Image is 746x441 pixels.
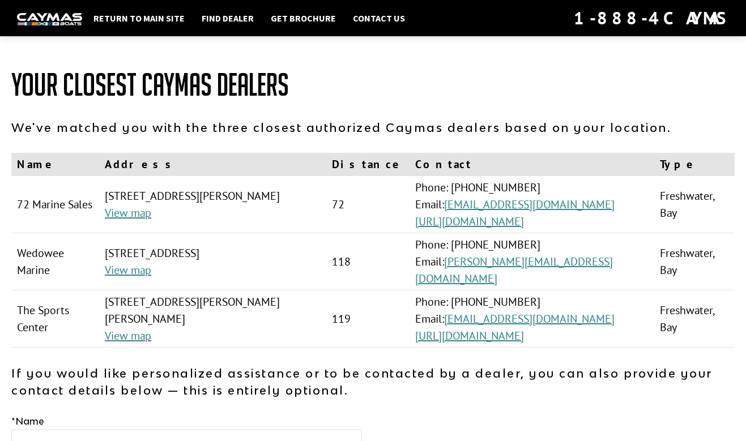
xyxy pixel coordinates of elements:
td: 72 Marine Sales [11,176,99,233]
td: [STREET_ADDRESS][PERSON_NAME][PERSON_NAME] [99,290,326,348]
td: [STREET_ADDRESS] [99,233,326,290]
td: Phone: [PHONE_NUMBER] Email: [410,176,654,233]
th: Contact [410,153,654,176]
td: 72 [326,176,410,233]
td: Wedowee Marine [11,233,99,290]
td: [STREET_ADDRESS][PERSON_NAME] [99,176,326,233]
th: Distance [326,153,410,176]
th: Type [654,153,735,176]
td: The Sports Center [11,290,99,348]
label: Name [11,414,44,428]
td: Phone: [PHONE_NUMBER] Email: [410,233,654,290]
th: Name [11,153,99,176]
a: [URL][DOMAIN_NAME] [415,214,524,229]
a: Contact Us [347,11,411,25]
p: We've matched you with the three closest authorized Caymas dealers based on your location. [11,119,735,136]
a: [URL][DOMAIN_NAME] [415,328,524,343]
td: Phone: [PHONE_NUMBER] Email: [410,290,654,348]
td: Freshwater, Bay [654,233,735,290]
div: 1-888-4CAYMAS [574,6,729,31]
a: View map [105,328,151,343]
a: Get Brochure [265,11,342,25]
th: Address [99,153,326,176]
a: View map [105,205,151,220]
a: [EMAIL_ADDRESS][DOMAIN_NAME] [444,197,615,212]
td: 118 [326,233,410,290]
a: [EMAIL_ADDRESS][DOMAIN_NAME] [444,311,615,326]
td: Freshwater, Bay [654,290,735,348]
a: [PERSON_NAME][EMAIL_ADDRESS][DOMAIN_NAME] [415,254,613,286]
a: View map [105,263,151,277]
a: Return to main site [88,11,190,25]
a: Find Dealer [196,11,259,25]
h1: Your Closest Caymas Dealers [11,68,735,102]
p: If you would like personalized assistance or to be contacted by a dealer, you can also provide yo... [11,365,735,399]
td: 119 [326,290,410,348]
img: white-logo-c9c8dbefe5ff5ceceb0f0178aa75bf4bb51f6bca0971e226c86eb53dfe498488.png [17,13,82,25]
td: Freshwater, Bay [654,176,735,233]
